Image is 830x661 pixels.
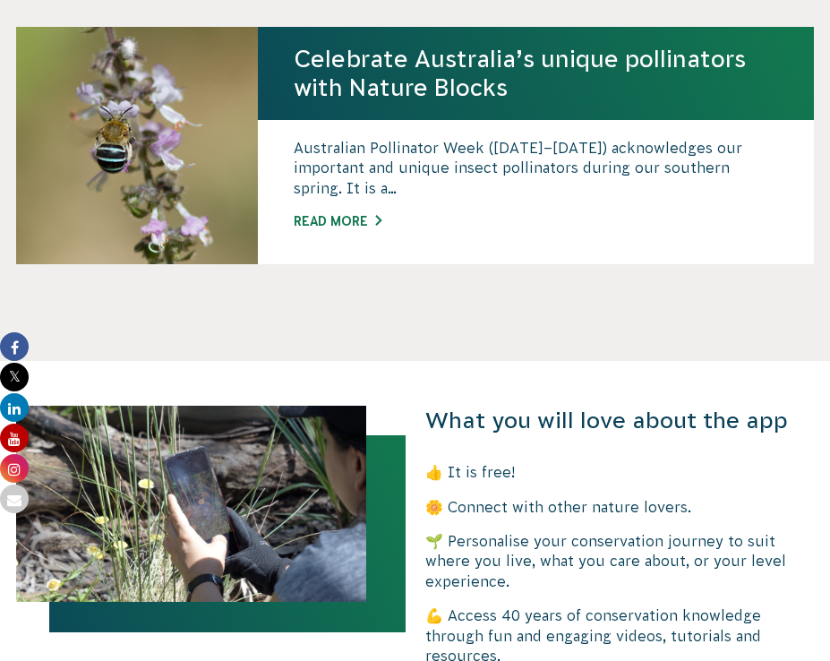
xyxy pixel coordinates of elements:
p: Australian Pollinator Week ([DATE]–[DATE]) acknowledges our important and unique insect pollinato... [294,138,778,198]
img: Citizen Science [16,406,366,602]
a: Read More [294,212,778,231]
p: 👍 It is free! [425,462,815,482]
h3: What you will love about the app [425,406,815,435]
p: 🌱 Personalise your conservation journey to suit where you live, what you care about, or your leve... [425,531,815,591]
a: Celebrate Australia’s unique pollinators with Nature Blocks [294,45,778,102]
p: 🌼 Connect with other nature lovers. [425,497,815,517]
